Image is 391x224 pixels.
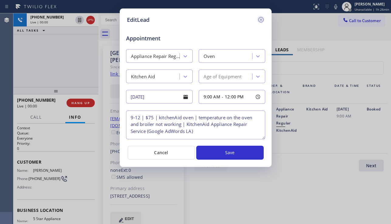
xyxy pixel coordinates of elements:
button: Save [196,146,264,160]
textarea: 9-12 | $75 | kitchenAid oven | temperature on the oven and broiler not working | KitchenAid Appli... [126,110,265,139]
div: Oven [204,53,215,60]
div: Appliance Repair Regular [131,53,180,60]
span: - [222,94,223,100]
div: Kitchen Aid [131,73,155,80]
span: 12:00 PM [225,94,244,100]
span: Appointment [126,34,172,42]
input: - choose date - [126,90,193,104]
div: Age of Equipment [204,73,242,80]
button: Cancel [128,146,195,160]
span: 9:00 AM [204,94,220,100]
h5: EditLead [127,16,149,24]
